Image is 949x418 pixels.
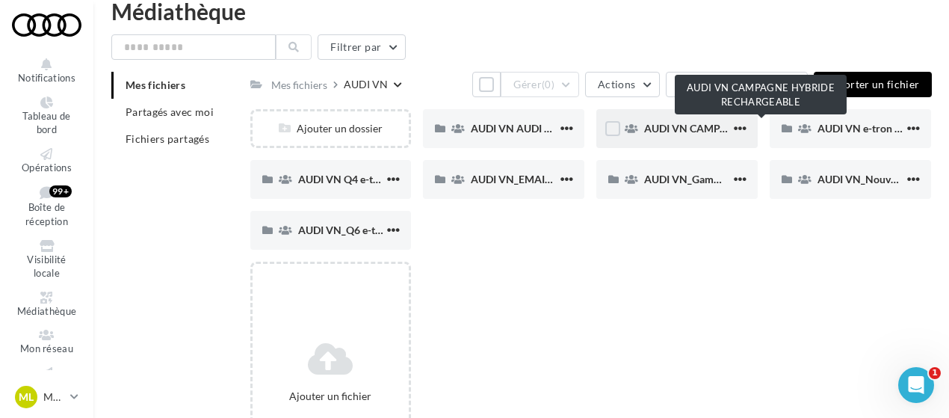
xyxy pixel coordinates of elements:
a: ML Marine LE BON [12,383,81,411]
a: Boîte de réception 99+ [12,182,81,230]
div: 99+ [49,185,72,197]
div: Mes fichiers [271,78,327,93]
span: Mes fichiers [126,79,185,91]
button: Filtrer par [318,34,406,60]
div: Ajouter un dossier [253,121,409,136]
button: Notifications [12,55,81,87]
span: AUDI VN AUDI Q2 [471,122,558,135]
iframe: Intercom live chat [898,367,934,403]
span: AUDI VN_Gamme Q8 e-tron [644,173,776,185]
span: Mon réseau [20,342,73,354]
span: Actions [598,78,635,90]
button: Actions [585,72,660,97]
span: Partagés avec moi [126,105,214,118]
span: Médiathèque [17,305,77,317]
a: Médiathèque [12,289,81,321]
span: Boîte de réception [25,202,68,228]
span: Notifications [18,72,75,84]
span: Tableau de bord [22,110,70,136]
div: Ajouter un fichier [259,389,404,404]
button: Ouvrir l'éditeur d'image [666,72,807,97]
a: Tableau de bord [12,93,81,139]
span: Fichiers partagés [126,132,209,145]
a: Campagnes [12,364,81,396]
div: AUDI VN CAMPAGNE HYBRIDE RECHARGEABLE [675,75,847,114]
span: AUDI VN CAMPAGNE HYBRIDE RECHARGEABLE [644,122,879,135]
a: Mon réseau [12,326,81,358]
span: AUDI VN_Q6 e-tron [298,224,392,236]
span: (0) [542,79,554,90]
span: AUDI VN e-tron GT [817,122,908,135]
span: AUDI VN_EMAILS COMMANDES [471,173,628,185]
span: Visibilité locale [27,253,66,280]
button: Importer un fichier [814,72,932,97]
span: 1 [929,367,941,379]
p: Marine LE BON [43,390,64,405]
span: AUDI VN Q4 e-tron sans offre [298,173,437,185]
a: Visibilité locale [12,237,81,283]
span: Importer un fichier [826,78,920,90]
div: AUDI VN [344,77,388,92]
span: Opérations [22,162,72,173]
button: Gérer(0) [501,72,579,97]
span: ML [19,390,34,405]
a: Opérations [12,145,81,177]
